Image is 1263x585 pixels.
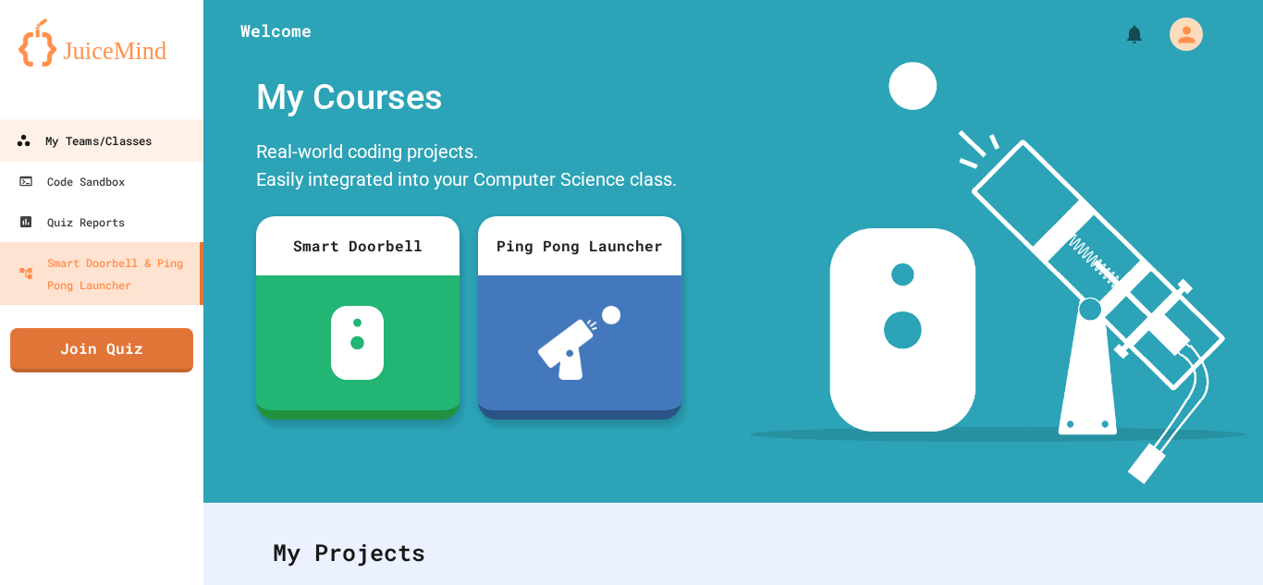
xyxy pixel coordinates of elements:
[1089,18,1150,50] div: My Notifications
[1150,13,1208,55] div: My Account
[18,170,125,192] div: Code Sandbox
[18,18,185,67] img: logo-orange.svg
[10,328,193,372] a: Join Quiz
[16,129,152,152] div: My Teams/Classes
[18,251,192,296] div: Smart Doorbell & Ping Pong Launcher
[478,216,681,275] div: Ping Pong Launcher
[538,306,620,380] img: ppl-with-ball.png
[18,211,125,233] div: Quiz Reports
[331,306,384,380] img: sdb-white.svg
[247,133,691,202] div: Real-world coding projects. Easily integrated into your Computer Science class.
[750,62,1245,484] img: banner-image-my-projects.png
[247,62,691,133] div: My Courses
[256,216,460,275] div: Smart Doorbell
